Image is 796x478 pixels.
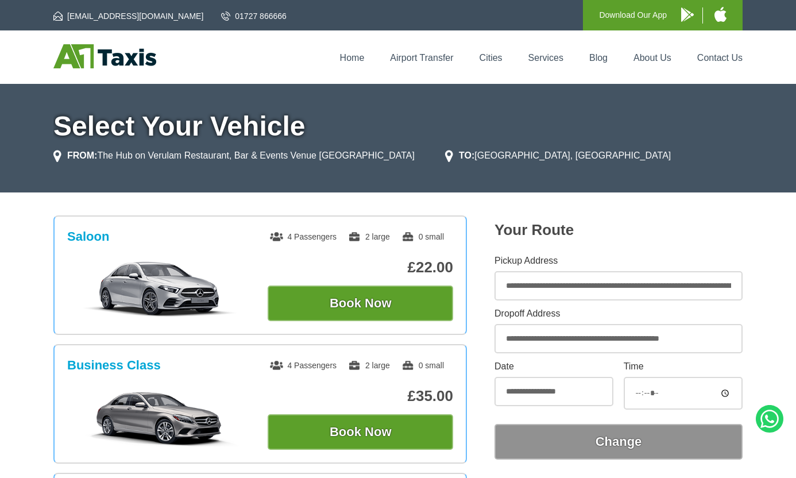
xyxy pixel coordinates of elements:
[494,256,743,265] label: Pickup Address
[53,10,203,22] a: [EMAIL_ADDRESS][DOMAIN_NAME]
[67,229,109,244] h3: Saloon
[401,232,444,241] span: 0 small
[633,53,671,63] a: About Us
[348,361,390,370] span: 2 large
[401,361,444,370] span: 0 small
[445,149,671,163] li: [GEOGRAPHIC_DATA], [GEOGRAPHIC_DATA]
[221,10,287,22] a: 01727 866666
[268,387,453,405] p: £35.00
[494,221,743,239] h2: Your Route
[67,358,161,373] h3: Business Class
[697,53,743,63] a: Contact Us
[53,149,415,163] li: The Hub on Verulam Restaurant, Bar & Events Venue [GEOGRAPHIC_DATA]
[494,424,743,460] button: Change
[528,53,563,63] a: Services
[53,44,156,68] img: A1 Taxis St Albans LTD
[390,53,453,63] a: Airport Transfer
[494,309,743,318] label: Dropoff Address
[270,232,337,241] span: 4 Passengers
[599,8,667,22] p: Download Our App
[681,7,694,22] img: A1 Taxis Android App
[53,113,743,140] h1: Select Your Vehicle
[480,53,503,63] a: Cities
[268,259,453,276] p: £22.00
[459,151,474,160] strong: TO:
[268,286,453,321] button: Book Now
[270,361,337,370] span: 4 Passengers
[589,53,608,63] a: Blog
[268,414,453,450] button: Book Now
[74,260,246,318] img: Saloon
[348,232,390,241] span: 2 large
[340,53,365,63] a: Home
[74,389,246,446] img: Business Class
[67,151,97,160] strong: FROM:
[714,7,727,22] img: A1 Taxis iPhone App
[494,362,613,371] label: Date
[624,362,743,371] label: Time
